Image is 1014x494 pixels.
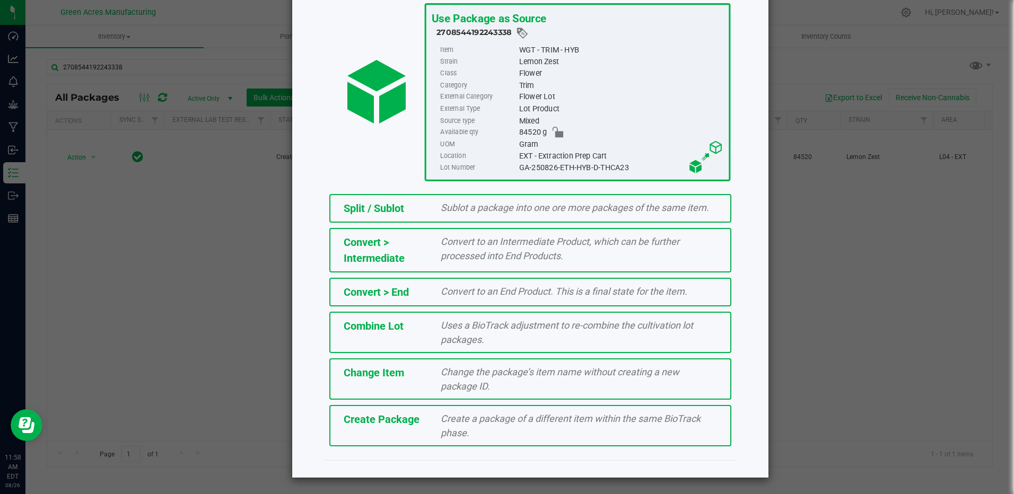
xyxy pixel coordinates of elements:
[440,138,517,150] label: UOM
[344,202,404,215] span: Split / Sublot
[519,80,723,91] div: Trim
[519,103,723,114] div: Lot Product
[440,68,517,80] label: Class
[519,91,723,103] div: Flower Lot
[440,44,517,56] label: Item
[519,162,723,173] div: GA-250826-ETH-HYB-D-THCA23
[440,127,517,138] label: Available qty
[519,44,723,56] div: WGT - TRIM - HYB
[344,236,405,264] span: Convert > Intermediate
[440,150,517,162] label: Location
[441,413,701,438] span: Create a package of a different item within the same BioTrack phase.
[431,12,546,25] span: Use Package as Source
[441,366,679,392] span: Change the package’s item name without creating a new package ID.
[519,56,723,67] div: Lemon Zest
[519,127,547,138] span: 84520 g
[440,162,517,173] label: Lot Number
[441,286,687,297] span: Convert to an End Product. This is a final state for the item.
[519,138,723,150] div: Gram
[440,56,517,67] label: Strain
[440,80,517,91] label: Category
[344,413,419,426] span: Create Package
[441,202,709,213] span: Sublot a package into one ore more packages of the same item.
[440,115,517,127] label: Source type
[344,320,404,332] span: Combine Lot
[441,320,693,345] span: Uses a BioTrack adjustment to re-combine the cultivation lot packages.
[344,366,404,379] span: Change Item
[519,150,723,162] div: EXT - Extraction Prep Cart
[441,236,679,261] span: Convert to an Intermediate Product, which can be further processed into End Products.
[11,409,42,441] iframe: Resource center
[436,27,723,40] div: 2708544192243338
[440,91,517,103] label: External Category
[440,103,517,114] label: External Type
[519,115,723,127] div: Mixed
[344,286,409,298] span: Convert > End
[519,68,723,80] div: Flower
